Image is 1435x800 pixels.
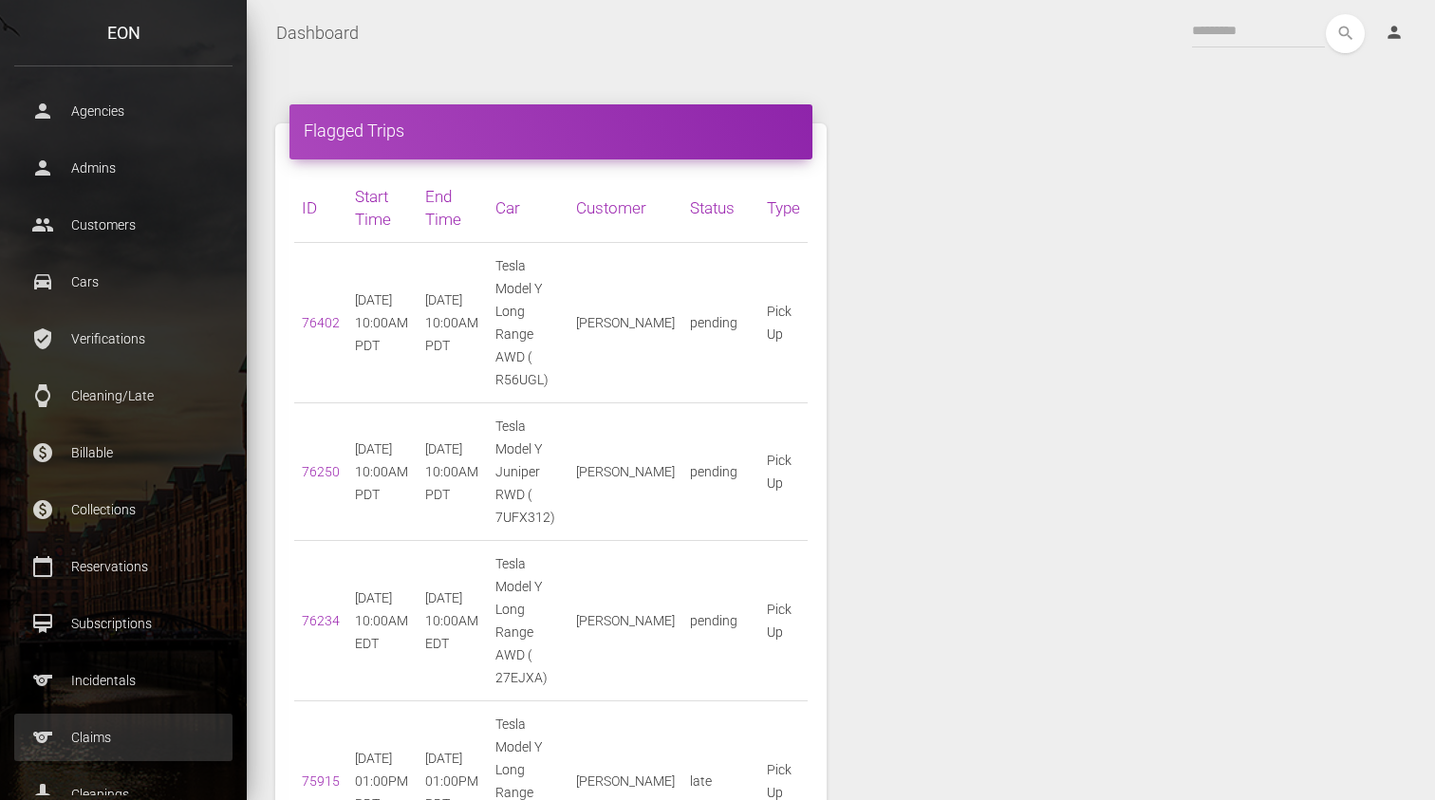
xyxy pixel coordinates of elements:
[418,174,488,243] th: End Time
[568,541,682,701] td: [PERSON_NAME]
[28,325,218,353] p: Verifications
[28,211,218,239] p: Customers
[347,174,418,243] th: Start Time
[1326,14,1365,53] button: search
[14,144,233,192] a: person Admins
[347,541,418,701] td: [DATE] 10:00AM EDT
[347,403,418,541] td: [DATE] 10:00AM PDT
[28,154,218,182] p: Admins
[28,552,218,581] p: Reservations
[14,486,233,533] a: paid Collections
[682,174,759,243] th: Status
[276,9,359,57] a: Dashboard
[1385,23,1404,42] i: person
[682,541,759,701] td: pending
[759,403,808,541] td: Pick Up
[28,268,218,296] p: Cars
[568,174,682,243] th: Customer
[28,495,218,524] p: Collections
[28,723,218,752] p: Claims
[302,613,340,628] a: 76234
[14,258,233,306] a: drive_eta Cars
[488,403,568,541] td: Tesla Model Y Juniper RWD ( 7UFX312)
[14,372,233,419] a: watch Cleaning/Late
[302,315,340,330] a: 76402
[14,87,233,135] a: person Agencies
[568,243,682,403] td: [PERSON_NAME]
[294,174,347,243] th: ID
[682,403,759,541] td: pending
[488,541,568,701] td: Tesla Model Y Long Range AWD ( 27EJXA)
[14,201,233,249] a: people Customers
[568,403,682,541] td: [PERSON_NAME]
[488,243,568,403] td: Tesla Model Y Long Range AWD ( R56UGL)
[1370,14,1421,52] a: person
[28,381,218,410] p: Cleaning/Late
[14,429,233,476] a: paid Billable
[28,438,218,467] p: Billable
[418,403,488,541] td: [DATE] 10:00AM PDT
[14,315,233,363] a: verified_user Verifications
[28,609,218,638] p: Subscriptions
[759,243,808,403] td: Pick Up
[418,541,488,701] td: [DATE] 10:00AM EDT
[14,714,233,761] a: sports Claims
[28,666,218,695] p: Incidentals
[14,657,233,704] a: sports Incidentals
[302,773,340,789] a: 75915
[488,174,568,243] th: Car
[14,543,233,590] a: calendar_today Reservations
[347,243,418,403] td: [DATE] 10:00AM PDT
[14,600,233,647] a: card_membership Subscriptions
[759,541,808,701] td: Pick Up
[759,174,808,243] th: Type
[304,119,798,142] h4: Flagged Trips
[682,243,759,403] td: pending
[28,97,218,125] p: Agencies
[418,243,488,403] td: [DATE] 10:00AM PDT
[302,464,340,479] a: 76250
